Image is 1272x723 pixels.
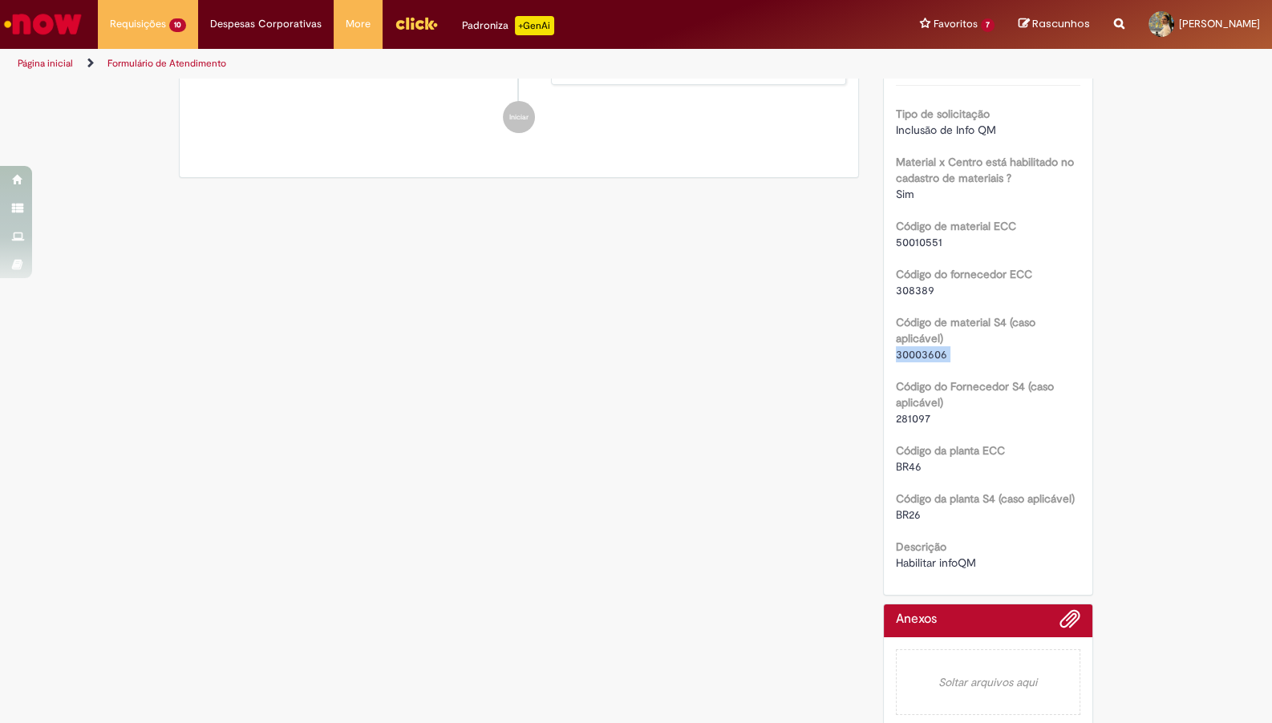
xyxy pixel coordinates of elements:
img: ServiceNow [2,8,84,40]
span: Sim [896,187,914,201]
b: Código de material ECC [896,219,1016,233]
span: 281097 [896,411,930,426]
em: Soltar arquivos aqui [896,649,1081,715]
span: Favoritos [934,16,978,32]
p: +GenAi [515,16,554,35]
b: Descrição [896,539,946,554]
b: Material x Centro está habilitado no cadastro de materiais ? [896,155,1074,185]
a: Rascunhos [1019,17,1090,32]
b: Código da planta S4 (caso aplicável) [896,491,1075,506]
b: Código do fornecedor ECC [896,267,1032,281]
li: Yasmim Ferreira Da Silva [192,8,846,85]
span: BR26 [896,507,921,522]
h2: Anexos [896,612,937,627]
span: [PERSON_NAME] [1179,17,1260,30]
a: Formulário de Atendimento [107,57,226,70]
ul: Trilhas de página [12,49,836,79]
button: Adicionar anexos [1059,608,1080,637]
span: Rascunhos [1032,16,1090,31]
span: 30003606 [896,347,947,361]
span: More [346,16,371,32]
span: Inclusão de Info QM [896,123,996,137]
span: 7 [981,18,995,32]
span: Requisições [110,16,166,32]
span: Habilitar infoQM [896,555,976,570]
b: Tipo de solicitação [896,107,990,121]
a: Página inicial [18,57,73,70]
span: BR46 [896,459,922,474]
span: 10 [169,18,186,32]
span: Despesas Corporativas [210,16,322,32]
b: Código da planta ECC [896,443,1005,458]
b: Código do Fornecedor S4 (caso aplicável) [896,379,1054,410]
span: 50010551 [896,235,942,249]
img: click_logo_yellow_360x200.png [395,11,438,35]
b: Código de material S4 (caso aplicável) [896,315,1035,345]
div: Padroniza [462,16,554,35]
span: 308389 [896,283,934,297]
